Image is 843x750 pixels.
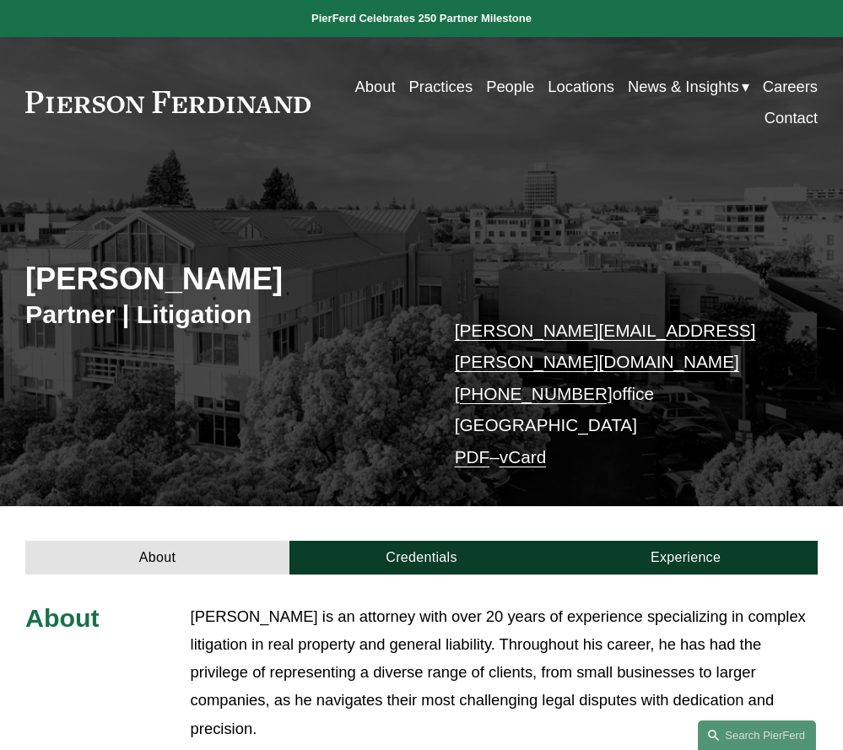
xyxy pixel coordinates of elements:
h3: Partner | Litigation [25,299,422,331]
span: About [25,603,100,632]
a: [PHONE_NUMBER] [455,384,613,403]
h2: [PERSON_NAME] [25,261,422,298]
a: About [25,541,289,575]
a: Search this site [698,720,816,750]
span: News & Insights [628,73,739,100]
a: folder dropdown [628,71,749,102]
a: Careers [763,71,818,102]
a: Practices [409,71,473,102]
a: About [355,71,396,102]
a: People [486,71,534,102]
a: PDF [455,447,490,467]
a: Credentials [289,541,554,575]
p: office [GEOGRAPHIC_DATA] – [455,315,785,472]
a: vCard [500,447,546,467]
a: Experience [554,541,818,575]
a: Contact [765,102,818,133]
a: [PERSON_NAME][EMAIL_ADDRESS][PERSON_NAME][DOMAIN_NAME] [455,321,756,371]
a: Locations [548,71,614,102]
p: [PERSON_NAME] is an attorney with over 20 years of experience specializing in complex litigation ... [191,602,818,742]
